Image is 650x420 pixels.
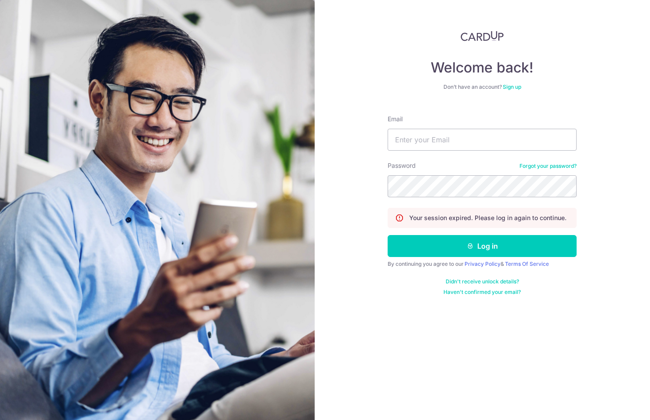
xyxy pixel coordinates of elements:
a: Forgot your password? [519,163,577,170]
label: Email [388,115,403,123]
p: Your session expired. Please log in again to continue. [409,214,566,222]
a: Haven't confirmed your email? [443,289,521,296]
a: Sign up [503,83,521,90]
img: CardUp Logo [461,31,504,41]
input: Enter your Email [388,129,577,151]
button: Log in [388,235,577,257]
label: Password [388,161,416,170]
a: Didn't receive unlock details? [446,278,519,285]
div: Don’t have an account? [388,83,577,91]
a: Privacy Policy [465,261,501,267]
a: Terms Of Service [505,261,549,267]
h4: Welcome back! [388,59,577,76]
div: By continuing you agree to our & [388,261,577,268]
